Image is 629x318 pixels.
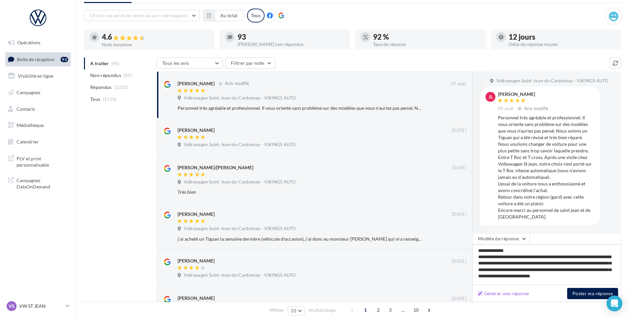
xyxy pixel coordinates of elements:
span: [DATE] [452,165,466,171]
button: Ignorer [445,141,467,150]
div: [PERSON_NAME] [498,92,550,97]
span: PLV et print personnalisable [17,154,68,168]
div: [PERSON_NAME] [178,258,215,264]
span: Tous les avis [162,60,189,66]
span: 09 août [498,106,514,112]
span: Boîte de réception [17,56,55,62]
div: Très bien [178,189,423,195]
button: Filtrer par note [225,58,275,69]
a: Boîte de réception93 [4,52,72,66]
span: Campagnes [17,90,40,95]
span: Afficher [269,307,284,313]
span: 2 [373,305,384,315]
button: Ignorer [445,272,467,281]
span: (1118) [103,97,117,102]
div: Taux de réponse [373,42,480,47]
span: Visibilité en ligne [18,73,53,79]
span: Contacts [17,106,35,111]
div: [PERSON_NAME] [178,211,215,218]
a: VS VW ST JEAN [5,300,71,312]
span: Volkswagen Saint-Jean-du-Cardonnay - VIKINGS AUTO [184,226,296,232]
div: [PERSON_NAME] [178,295,215,301]
div: j'ai acheté un Tiguan la semaine dernière (véhicule d'occasion), j'ai donc eu monsieur [PERSON_NA... [178,236,423,242]
button: Ignorer [444,187,466,197]
div: [PERSON_NAME]/[PERSON_NAME] [178,164,253,171]
a: Visibilité en ligne [4,69,72,83]
button: Poster ma réponse [567,288,618,299]
span: Tous [90,96,100,102]
span: [DATE] [452,258,466,264]
div: Personnel très agréable et professionnel. Il vous oriente sans problème sur des modèles que vous ... [178,105,423,111]
div: 4.6 [102,33,209,41]
button: Modèle de réponse [472,233,530,244]
div: 12 jours [509,33,616,41]
span: 09 août [451,81,466,87]
button: Choisir un point de vente ou un code magasin [84,10,200,21]
div: [PERSON_NAME] [178,80,215,87]
div: Open Intercom Messenger [607,296,622,311]
span: Avis modifié [225,81,249,86]
span: Non répondus [90,72,121,79]
span: Calendrier [17,139,39,144]
span: (1023) [114,85,128,90]
span: (95) [124,73,132,78]
a: Opérations [4,36,72,50]
a: Campagnes [4,86,72,99]
a: Contacts [4,102,72,116]
button: Ignorer [444,103,466,113]
span: 1 [360,305,371,315]
button: Au total [215,10,243,21]
span: Campagnes DataOnDemand [17,176,68,190]
div: Personnel très agréable et professionnel. Il vous oriente sans problème sur des modèles que vous ... [498,114,595,220]
span: [DATE] [452,296,466,302]
span: ... [398,305,408,315]
span: Volkswagen Saint-Jean-du-Cardonnay - VIKINGS AUTO [184,95,296,101]
p: VW ST JEAN [19,303,63,309]
span: Volkswagen Saint-Jean-du-Cardonnay - VIKINGS AUTO [184,142,296,148]
span: 3 [385,305,396,315]
div: Tous [247,9,265,22]
span: 10 [291,308,296,313]
div: Note moyenne [102,42,209,47]
span: résultats/page [308,307,336,313]
span: JL [488,94,493,100]
span: 10 [411,305,422,315]
a: Campagnes DataOnDemand [4,173,72,193]
span: Répondus [90,84,112,91]
span: [DATE] [452,128,466,134]
span: Volkswagen Saint-Jean-du-Cardonnay - VIKINGS AUTO [184,272,296,278]
div: [PERSON_NAME] non répondus [237,42,345,47]
button: Tous les avis [157,58,223,69]
span: Médiathèque [17,122,44,128]
button: Ignorer [444,234,466,244]
span: Volkswagen Saint-Jean-du-Cardonnay - VIKINGS AUTO [184,179,296,185]
span: VS [9,303,15,309]
div: Délai de réponse moyen [509,42,616,47]
button: Générer une réponse [475,290,532,298]
a: Médiathèque [4,118,72,132]
button: Au total [203,10,243,21]
a: PLV et print personnalisable [4,151,72,171]
span: Volkswagen Saint-Jean-du-Cardonnay - VIKINGS AUTO [496,78,608,84]
div: 93 [237,33,345,41]
div: [PERSON_NAME] [178,127,215,134]
div: 93 [61,57,68,62]
span: Avis modifié [524,106,548,111]
span: Choisir un point de vente ou un code magasin [90,13,188,18]
span: Opérations [17,40,40,45]
a: Calendrier [4,135,72,149]
span: [DATE] [452,212,466,218]
div: 92 % [373,33,480,41]
button: 10 [288,306,305,315]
